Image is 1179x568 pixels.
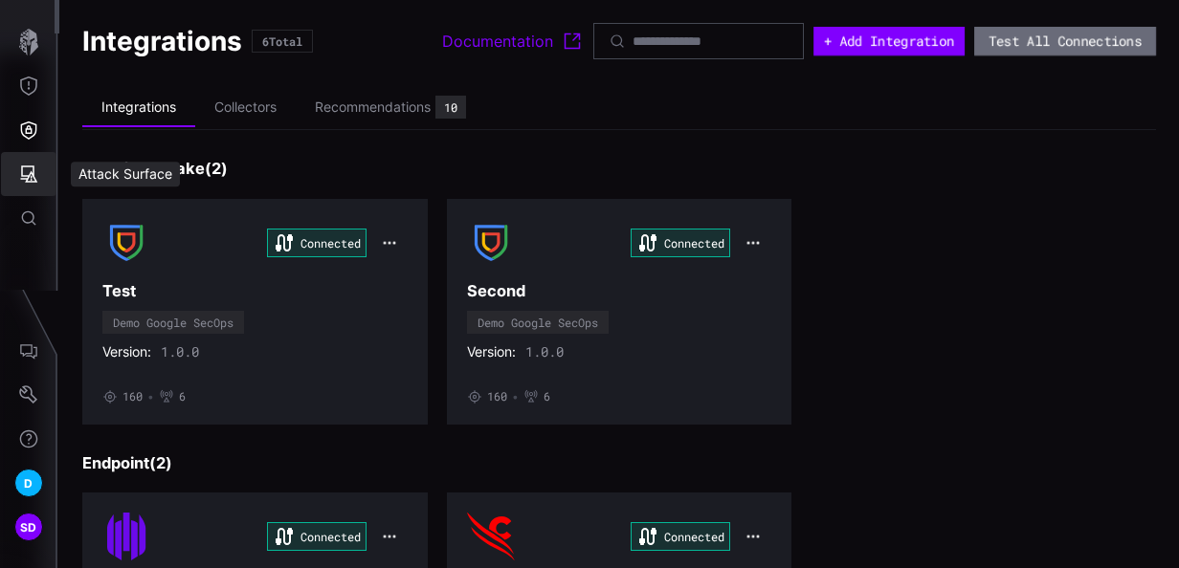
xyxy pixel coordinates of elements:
[82,89,195,127] li: Integrations
[267,522,367,551] div: Connected
[512,389,519,404] span: •
[544,389,550,404] span: 6
[161,343,199,360] span: 1.0.0
[467,513,515,560] img: Demo CrowdStrike Falcon
[82,453,1156,473] h3: Endpoint ( 2 )
[102,343,151,360] span: Version:
[82,159,1156,179] h3: SIEM/Data Lake ( 2 )
[122,389,143,404] span: 160
[102,219,150,267] img: Demo Google SecOps
[147,389,154,404] span: •
[1,505,56,549] button: SD
[262,35,302,47] div: 6 Total
[467,281,772,301] h3: Second
[24,473,33,493] span: D
[315,98,431,116] div: Recommendations
[813,27,965,55] button: + Add Integration
[631,229,730,257] div: Connected
[102,513,150,560] img: Demo SentinelOne Singularity
[71,162,180,186] div: Attack Surface
[113,317,234,328] div: Demo Google SecOps
[467,343,516,360] span: Version:
[20,517,37,537] span: SD
[487,389,507,404] span: 160
[1,461,56,505] button: D
[444,101,457,113] div: 10
[467,219,515,267] img: Demo Google SecOps
[478,317,598,328] div: Demo Google SecOps
[974,27,1156,55] button: Test All Connections
[631,522,730,551] div: Connected
[179,389,186,404] span: 6
[267,229,367,257] div: Connected
[102,281,408,301] h3: Test
[525,343,564,360] span: 1.0.0
[82,24,242,58] h1: Integrations
[442,30,584,53] a: Documentation
[195,89,296,126] li: Collectors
